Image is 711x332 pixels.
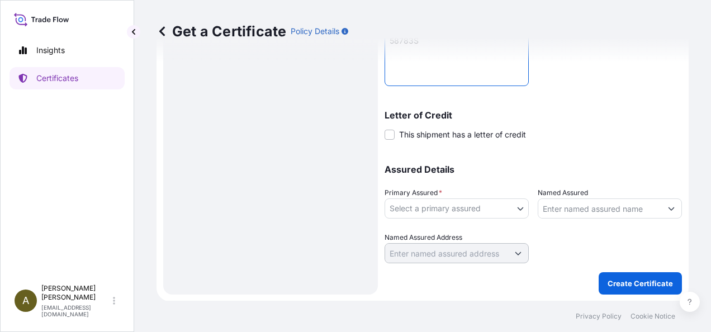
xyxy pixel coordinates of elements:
[399,129,526,140] span: This shipment has a letter of credit
[41,284,111,302] p: [PERSON_NAME] [PERSON_NAME]
[385,187,442,198] span: Primary Assured
[385,198,529,219] button: Select a primary assured
[576,312,622,321] a: Privacy Policy
[10,67,125,89] a: Certificates
[385,111,682,120] p: Letter of Credit
[22,295,29,306] span: A
[390,203,481,214] span: Select a primary assured
[661,198,681,219] button: Show suggestions
[599,272,682,295] button: Create Certificate
[291,26,339,37] p: Policy Details
[157,22,286,40] p: Get a Certificate
[385,243,508,263] input: Named Assured Address
[538,198,661,219] input: Assured Name
[36,45,65,56] p: Insights
[608,278,673,289] p: Create Certificate
[10,39,125,61] a: Insights
[538,187,588,198] label: Named Assured
[385,232,462,243] label: Named Assured Address
[41,304,111,317] p: [EMAIL_ADDRESS][DOMAIN_NAME]
[508,243,528,263] button: Show suggestions
[36,73,78,84] p: Certificates
[631,312,675,321] a: Cookie Notice
[385,165,682,174] p: Assured Details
